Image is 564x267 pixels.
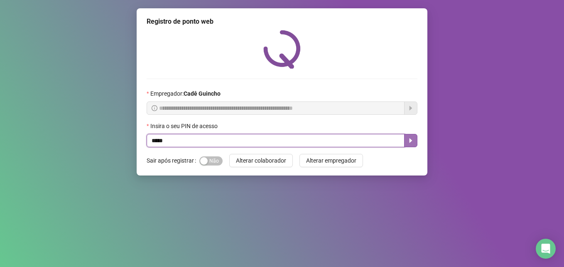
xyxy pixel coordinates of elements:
[236,156,286,165] span: Alterar colaborador
[147,121,223,131] label: Insira o seu PIN de acesso
[229,154,293,167] button: Alterar colaborador
[147,17,417,27] div: Registro de ponto web
[184,90,221,97] strong: Cadê Guincho
[536,239,556,259] div: Open Intercom Messenger
[299,154,363,167] button: Alterar empregador
[152,105,157,111] span: info-circle
[306,156,356,165] span: Alterar empregador
[147,154,199,167] label: Sair após registrar
[150,89,221,98] span: Empregador :
[263,30,301,69] img: QRPoint
[407,137,414,144] span: caret-right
